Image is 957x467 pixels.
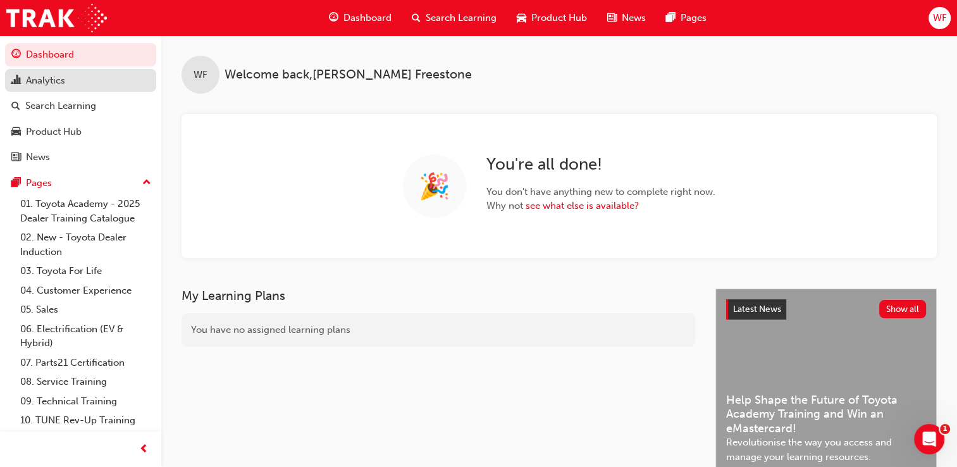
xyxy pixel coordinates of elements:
span: guage-icon [329,10,338,26]
a: Analytics [5,69,156,92]
h3: My Learning Plans [182,289,695,303]
span: news-icon [607,10,617,26]
a: All Pages [15,430,156,450]
iframe: Intercom live chat [914,424,944,454]
a: 04. Customer Experience [15,281,156,301]
span: Welcome back , [PERSON_NAME] Freestone [225,68,472,82]
a: guage-iconDashboard [319,5,402,31]
button: Pages [5,171,156,195]
a: 01. Toyota Academy - 2025 Dealer Training Catalogue [15,194,156,228]
span: search-icon [412,10,421,26]
span: WF [932,11,946,25]
button: Show all [879,300,927,318]
a: 06. Electrification (EV & Hybrid) [15,320,156,353]
a: news-iconNews [597,5,656,31]
span: pages-icon [11,178,21,189]
a: 03. Toyota For Life [15,261,156,281]
span: Help Shape the Future of Toyota Academy Training and Win an eMastercard! [726,393,926,436]
span: 🎉 [419,179,450,194]
a: Dashboard [5,43,156,66]
div: Analytics [26,73,65,88]
h2: You're all done! [486,154,715,175]
a: see what else is available? [526,200,639,211]
span: guage-icon [11,49,21,61]
span: You don't have anything new to complete right now. [486,185,715,199]
span: News [622,11,646,25]
a: car-iconProduct Hub [507,5,597,31]
a: 09. Technical Training [15,392,156,411]
span: up-icon [142,175,151,191]
span: pages-icon [666,10,676,26]
div: Pages [26,176,52,190]
span: chart-icon [11,75,21,87]
span: Why not [486,199,715,213]
a: 10. TUNE Rev-Up Training [15,411,156,430]
span: Pages [681,11,707,25]
a: pages-iconPages [656,5,717,31]
span: Dashboard [343,11,392,25]
span: car-icon [517,10,526,26]
span: news-icon [11,152,21,163]
a: search-iconSearch Learning [402,5,507,31]
a: Product Hub [5,120,156,144]
div: Product Hub [26,125,82,139]
div: You have no assigned learning plans [182,313,695,347]
button: DashboardAnalyticsSearch LearningProduct HubNews [5,40,156,171]
a: News [5,146,156,169]
a: 02. New - Toyota Dealer Induction [15,228,156,261]
span: 1 [940,424,950,434]
a: 07. Parts21 Certification [15,353,156,373]
a: Search Learning [5,94,156,118]
div: News [26,150,50,165]
button: WF [929,7,951,29]
span: WF [194,68,207,82]
a: 08. Service Training [15,372,156,392]
a: 05. Sales [15,300,156,320]
span: Latest News [733,304,781,314]
div: Search Learning [25,99,96,113]
span: Revolutionise the way you access and manage your learning resources. [726,435,926,464]
a: Latest NewsShow all [726,299,926,320]
span: Search Learning [426,11,497,25]
span: Product Hub [531,11,587,25]
span: search-icon [11,101,20,112]
img: Trak [6,4,107,32]
span: car-icon [11,127,21,138]
span: prev-icon [139,442,149,458]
